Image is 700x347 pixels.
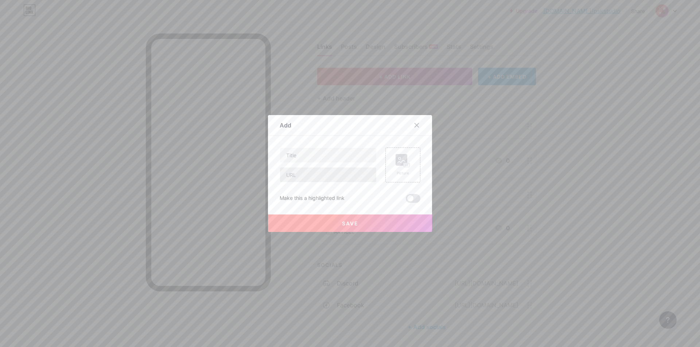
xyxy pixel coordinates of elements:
[280,148,376,162] input: Title
[268,214,432,232] button: Save
[396,170,410,176] div: Picture
[280,194,345,203] div: Make this a highlighted link
[342,220,358,226] span: Save
[280,121,291,130] div: Add
[280,167,376,182] input: URL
